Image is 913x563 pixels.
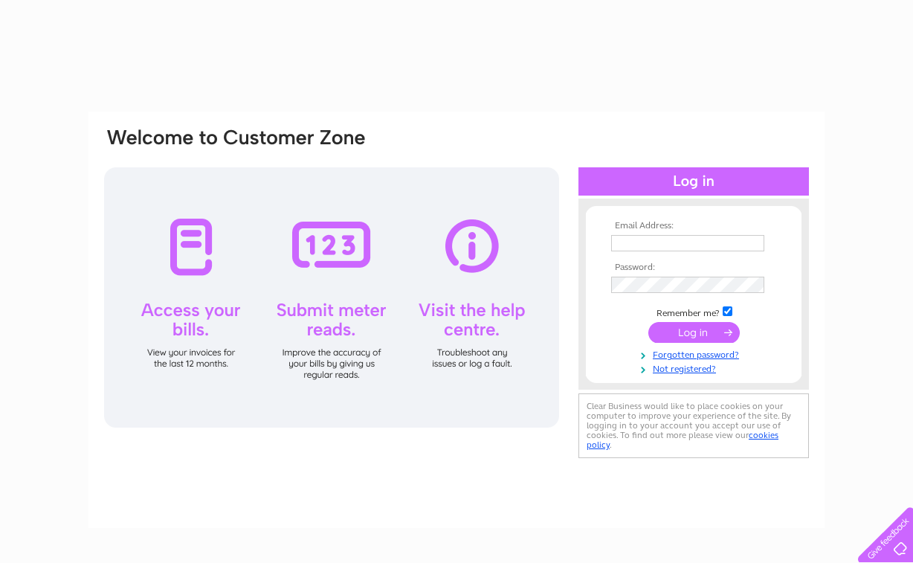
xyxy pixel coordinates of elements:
div: Clear Business would like to place cookies on your computer to improve your experience of the sit... [578,393,809,458]
th: Email Address: [607,221,780,231]
a: Not registered? [611,361,780,375]
a: Forgotten password? [611,347,780,361]
input: Submit [648,322,740,343]
td: Remember me? [607,304,780,319]
th: Password: [607,263,780,273]
a: cookies policy [587,430,778,450]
